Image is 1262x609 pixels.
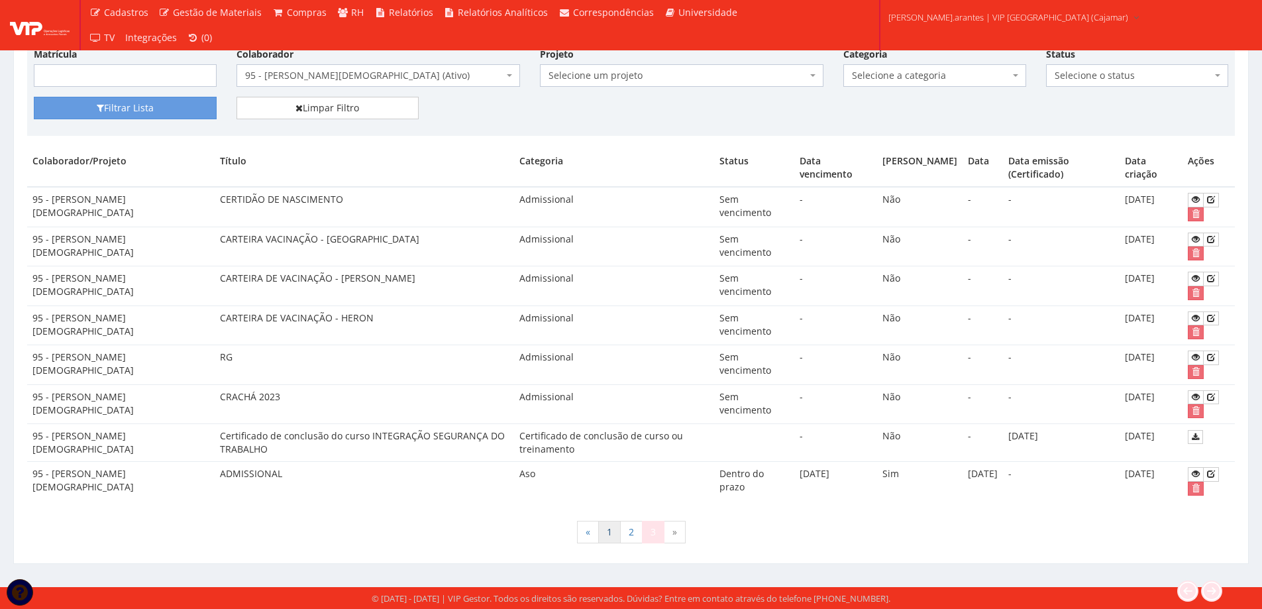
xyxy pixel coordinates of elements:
td: Admissional [514,305,714,345]
td: [DATE] [963,462,1003,501]
label: Status [1046,48,1075,61]
td: - [963,266,1003,306]
td: 95 - [PERSON_NAME][DEMOGRAPHIC_DATA] [27,266,215,306]
span: 95 - ADRIANE NEVES JESUS (Ativo) [237,64,520,87]
label: Matrícula [34,48,77,61]
a: (0) [182,25,218,50]
td: 95 - [PERSON_NAME][DEMOGRAPHIC_DATA] [27,187,215,227]
td: - [963,384,1003,424]
td: Não [877,424,963,462]
td: [DATE] [1120,227,1182,266]
td: CARTEIRA DE VACINAÇÃO - HERON [215,305,514,345]
td: [DATE] [1120,424,1182,462]
span: Selecione um projeto [540,64,823,87]
span: Compras [287,6,327,19]
span: Selecione a categoria [852,69,1010,82]
a: TV [84,25,120,50]
a: Integrações [120,25,182,50]
a: 1 [598,521,621,543]
td: 95 - [PERSON_NAME][DEMOGRAPHIC_DATA] [27,384,215,424]
th: Data vencimento [794,149,877,187]
span: Relatórios Analíticos [458,6,548,19]
td: Certificado de conclusão do curso INTEGRAÇÃO SEGURANÇA DO TRABALHO [215,424,514,462]
td: - [1003,462,1120,501]
td: 95 - [PERSON_NAME][DEMOGRAPHIC_DATA] [27,424,215,462]
td: 95 - [PERSON_NAME][DEMOGRAPHIC_DATA] [27,462,215,501]
label: Projeto [540,48,574,61]
td: [DATE] [1120,384,1182,424]
th: Ações [1183,149,1236,187]
td: Sem vencimento [714,227,794,266]
th: [PERSON_NAME] [877,149,963,187]
span: TV [104,31,115,44]
td: Não [877,227,963,266]
button: Filtrar Lista [34,97,217,119]
td: Certificado de conclusão de curso ou treinamento [514,424,714,462]
td: Sem vencimento [714,187,794,227]
td: - [794,305,877,345]
td: Sem vencimento [714,345,794,385]
td: Sim [877,462,963,501]
a: 2 [620,521,643,543]
td: - [794,187,877,227]
td: Não [877,305,963,345]
span: Selecione o status [1055,69,1212,82]
td: Não [877,187,963,227]
td: [DATE] [1120,462,1182,501]
td: [DATE] [1120,345,1182,385]
td: - [794,384,877,424]
td: ADMISSIONAL [215,462,514,501]
span: Selecione o status [1046,64,1229,87]
td: - [1003,187,1120,227]
span: Cadastros [104,6,148,19]
td: 95 - [PERSON_NAME][DEMOGRAPHIC_DATA] [27,305,215,345]
td: - [794,266,877,306]
td: - [794,227,877,266]
th: Data [963,149,1003,187]
td: [DATE] [794,462,877,501]
img: logo [10,15,70,35]
td: CRACHÁ 2023 [215,384,514,424]
td: - [963,305,1003,345]
td: - [1003,305,1120,345]
td: - [1003,345,1120,385]
span: [PERSON_NAME].arantes | VIP [GEOGRAPHIC_DATA] (Cajamar) [888,11,1128,24]
td: - [963,345,1003,385]
td: - [794,345,877,385]
td: RG [215,345,514,385]
td: [DATE] [1120,266,1182,306]
td: Dentro do prazo [714,462,794,501]
span: Universidade [678,6,737,19]
label: Categoria [843,48,887,61]
td: [DATE] [1120,187,1182,227]
td: Sem vencimento [714,384,794,424]
label: Colaborador [237,48,293,61]
td: Não [877,345,963,385]
th: Colaborador/Projeto [27,149,215,187]
span: Integrações [125,31,177,44]
th: Categoria [514,149,714,187]
td: - [1003,384,1120,424]
td: [DATE] [1003,424,1120,462]
span: (0) [201,31,212,44]
td: Sem vencimento [714,266,794,306]
td: - [963,424,1003,462]
a: Limpar Filtro [237,97,419,119]
td: Não [877,384,963,424]
td: - [963,187,1003,227]
td: Admissional [514,384,714,424]
td: - [1003,227,1120,266]
td: CERTIDÃO DE NASCIMENTO [215,187,514,227]
td: Admissional [514,345,714,385]
span: Correspondências [573,6,654,19]
td: Não [877,266,963,306]
th: Título [215,149,514,187]
th: Status [714,149,794,187]
td: CARTEIRA DE VACINAÇÃO - [PERSON_NAME] [215,266,514,306]
th: Data emissão (Certificado) [1003,149,1120,187]
td: - [1003,266,1120,306]
td: 95 - [PERSON_NAME][DEMOGRAPHIC_DATA] [27,227,215,266]
td: [DATE] [1120,305,1182,345]
td: Aso [514,462,714,501]
td: Admissional [514,187,714,227]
